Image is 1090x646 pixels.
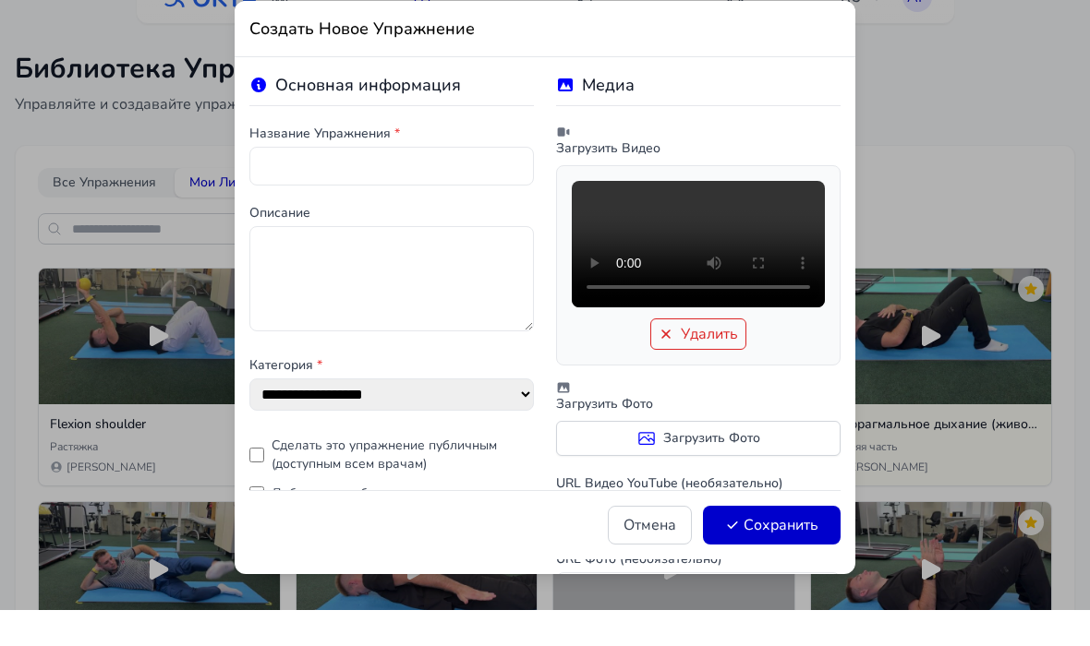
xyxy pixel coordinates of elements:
[650,354,746,386] button: Удалить
[272,520,412,539] label: Добавить в избранное
[556,108,841,142] h3: Медиа
[249,161,534,179] label: Название Упражнения
[556,161,841,194] label: Загрузить Видео
[556,510,841,529] label: URL Видео YouTube (необязательно)
[272,473,534,509] label: Сделать это упражнение публичным (доступным всем врачам)
[556,457,841,492] label: Загрузить Фото
[249,52,841,78] h2: Создать Новое Упражнение
[249,392,534,411] label: Категория
[608,542,692,580] button: Отмена
[556,416,841,449] label: Загрузить Фото
[249,240,534,258] label: Описание
[249,108,534,142] h3: Основная информация
[703,542,841,580] button: Сохранить
[556,586,841,604] label: URL Фото (необязательно)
